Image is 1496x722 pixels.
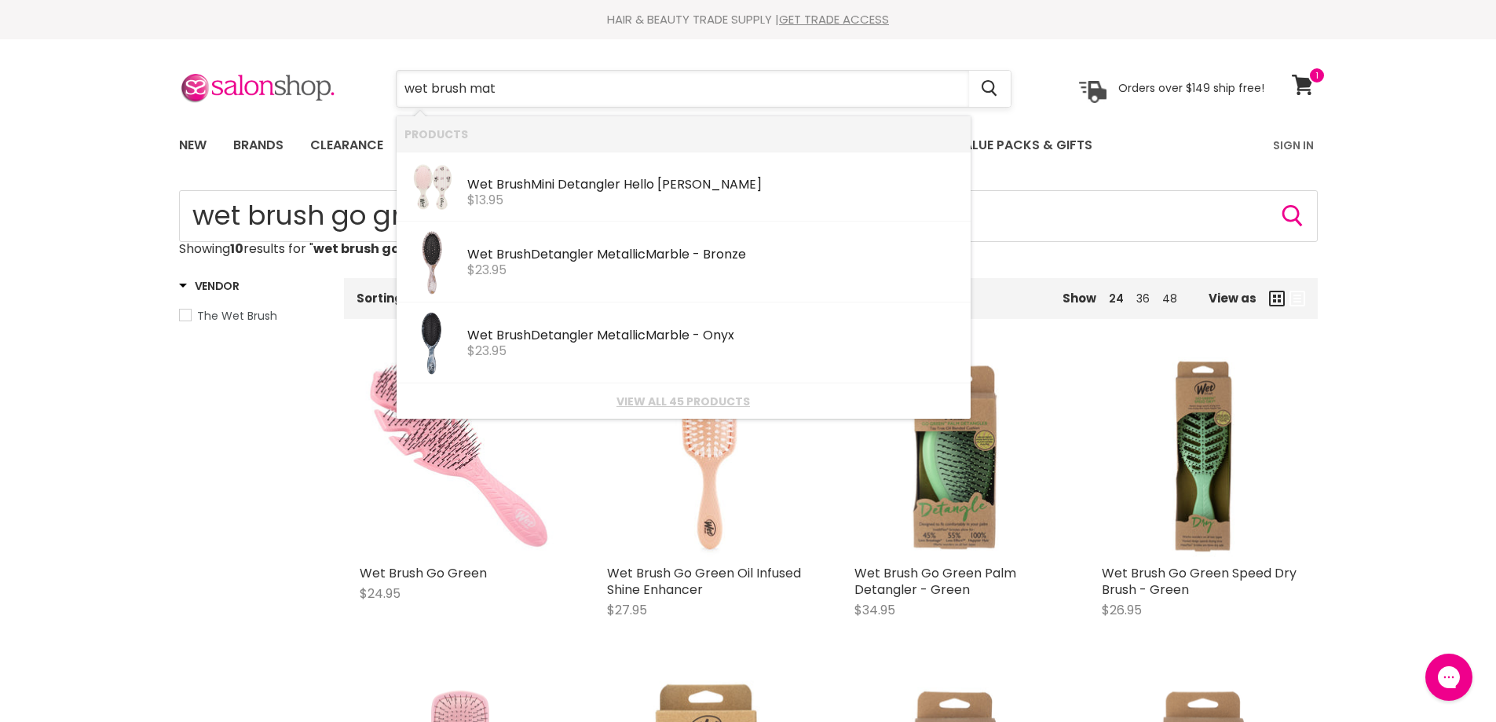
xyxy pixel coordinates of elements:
[397,116,971,152] li: Products
[1136,291,1150,306] a: 36
[467,247,963,264] div: Detangler Metallic rble - Bronze
[360,357,560,557] img: Wet Brush Go Green
[1280,203,1305,229] button: Search
[179,242,1318,256] p: Showing results for " "
[179,307,324,324] a: The Wet Brush
[607,564,801,599] a: Wet Brush Go Green Oil Infused Shine Enhancer
[397,222,971,302] li: Products: Wet Brush Detangler Metallic Marble - Bronze
[1109,291,1124,306] a: 24
[159,12,1337,27] div: HAIR & BEAUTY TRADE SUPPLY |
[230,240,243,258] strong: 10
[467,191,503,209] span: $13.95
[404,159,459,214] img: WBr445.webp
[179,190,1318,242] input: Search
[467,328,963,345] div: Detangler Metallic rble - Onyx
[854,357,1055,557] a: Wet Brush Go Green Palm Detangler - Green
[397,71,969,107] input: Search
[397,383,971,419] li: View All
[397,152,971,222] li: Products: Wet Brush Mini Detangler Hello Minnie
[1417,648,1480,706] iframe: Gorgias live chat messenger
[167,129,218,162] a: New
[899,357,1009,557] img: Wet Brush Go Green Palm Detangler - Green
[1162,291,1177,306] a: 48
[496,175,531,193] b: Brush
[467,245,493,263] b: Wet
[1102,564,1297,599] a: Wet Brush Go Green Speed Dry Brush - Green
[496,245,531,263] b: Brush
[969,71,1011,107] button: Search
[467,326,493,344] b: Wet
[646,245,664,263] b: Ma
[179,190,1318,242] form: Product
[221,129,295,162] a: Brands
[1063,290,1096,306] span: Show
[1118,81,1264,95] p: Orders over $149 ship free!
[419,310,444,376] img: pCLcpASy_200x.jpg
[1102,357,1302,557] a: Wet Brush Go Green Speed Dry Brush - Green
[467,342,507,360] span: $23.95
[1102,601,1142,619] span: $26.95
[360,564,487,582] a: Wet Brush Go Green
[179,278,240,294] h3: Vendor
[943,129,1104,162] a: Value Packs & Gifts
[467,261,507,279] span: $23.95
[1209,291,1256,305] span: View as
[779,11,889,27] a: GET TRADE ACCESS
[1165,357,1238,557] img: Wet Brush Go Green Speed Dry Brush - Green
[646,326,664,344] b: Ma
[357,291,403,305] label: Sorting
[396,70,1011,108] form: Product
[397,302,971,383] li: Products: Wet Brush Detangler Metallic Marble - Onyx
[1264,129,1323,162] a: Sign In
[467,175,493,193] b: Wet
[419,229,444,295] img: f7yfzGo4_200x.png
[467,178,963,194] div: Mini Detangler Hello [PERSON_NAME]
[607,601,647,619] span: $27.95
[854,564,1016,599] a: Wet Brush Go Green Palm Detangler - Green
[496,326,531,344] b: Brush
[360,585,401,603] span: $24.95
[167,123,1184,168] ul: Main menu
[607,357,807,557] img: Wet Brush Go Green Oil Infused Shine Enhancer
[197,308,277,324] span: The Wet Brush
[159,123,1337,168] nav: Main
[404,395,963,408] a: View all 45 products
[298,129,395,162] a: Clearance
[854,601,895,619] span: $34.95
[313,240,441,258] strong: wet brush go green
